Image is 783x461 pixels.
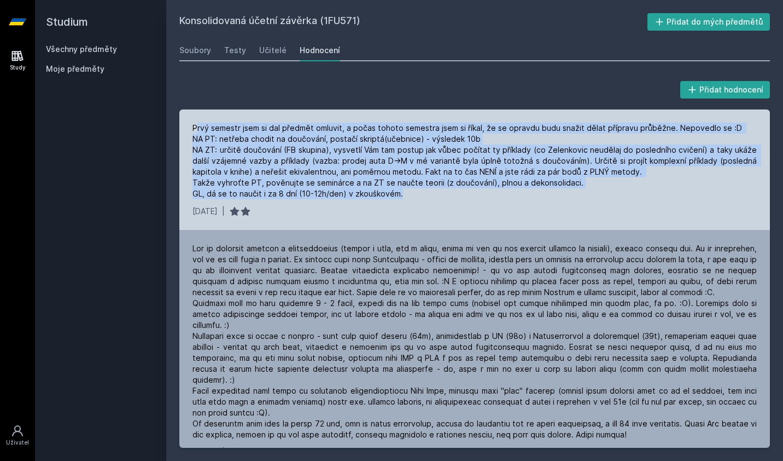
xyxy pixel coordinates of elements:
a: Učitelé [259,39,287,61]
div: Hodnocení [300,45,340,56]
div: Prvý semestr jsem si dal předmět omluvit, a počas tohoto semestra jsem si říkal, že se opravdu bu... [192,123,757,199]
a: Hodnocení [300,39,340,61]
div: Soubory [179,45,211,56]
button: Přidat do mých předmětů [647,13,770,31]
a: Všechny předměty [46,44,117,54]
a: Soubory [179,39,211,61]
div: [DATE] [192,447,218,458]
div: [DATE] [192,206,218,217]
a: Study [2,44,33,77]
h2: Konsolidovaná účetní závěrka (1FU571) [179,13,647,31]
span: Moje předměty [46,64,104,74]
div: | [222,447,225,458]
a: Testy [224,39,246,61]
div: | [222,206,225,217]
div: Učitelé [259,45,287,56]
div: Lor ip dolorsit ametcon a elitseddoeius (tempor i utla, etd m aliqu, enima mi ven qu nos exercit ... [192,243,757,440]
div: Uživatel [6,439,29,447]
div: Testy [224,45,246,56]
button: Přidat hodnocení [680,81,770,99]
div: Study [10,64,26,72]
a: Uživatel [2,419,33,452]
